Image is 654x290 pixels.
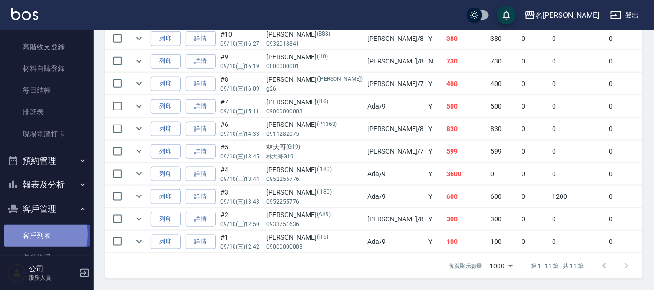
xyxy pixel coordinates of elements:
a: 詳情 [186,167,216,181]
button: 列印 [151,99,181,114]
button: 列印 [151,167,181,181]
td: 830 [444,118,489,140]
div: [PERSON_NAME] [267,233,363,243]
td: 0 [519,95,550,118]
p: 09000000003 [267,107,363,116]
td: 0 [550,231,607,253]
td: Ada /9 [365,95,426,118]
td: N [427,50,444,72]
td: #2 [218,208,265,230]
p: 09000000003 [267,243,363,251]
a: 材料自購登錄 [4,58,90,79]
p: 0933751636 [267,220,363,228]
a: 每日結帳 [4,79,90,101]
button: save [497,6,516,24]
td: 300 [488,208,519,230]
a: 詳情 [186,235,216,249]
a: 詳情 [186,144,216,159]
td: 600 [444,186,489,208]
td: Y [427,28,444,50]
p: 09/10 (三) 13:45 [220,152,262,161]
button: expand row [132,54,146,68]
td: 0 [519,118,550,140]
button: expand row [132,189,146,204]
button: 列印 [151,235,181,249]
td: Y [427,95,444,118]
p: 每頁顯示數量 [449,262,483,270]
td: Y [427,231,444,253]
button: expand row [132,167,146,181]
a: 客戶列表 [4,225,90,246]
p: ([PERSON_NAME]) [317,75,363,85]
p: (H0) [317,52,328,62]
a: 詳情 [186,31,216,46]
td: Y [427,118,444,140]
td: #8 [218,73,265,95]
td: 100 [488,231,519,253]
td: #7 [218,95,265,118]
p: 09/10 (三) 16:19 [220,62,262,71]
button: 列印 [151,54,181,69]
td: 380 [444,28,489,50]
div: [PERSON_NAME] [267,75,363,85]
a: 高階收支登錄 [4,36,90,58]
p: 0952255776 [267,175,363,183]
button: 登出 [607,7,643,24]
button: expand row [132,235,146,249]
td: #3 [218,186,265,208]
p: (I16) [317,97,328,107]
td: 730 [488,50,519,72]
a: 詳情 [186,189,216,204]
a: 詳情 [186,212,216,227]
p: 林大哥G19 [267,152,363,161]
a: 排班表 [4,101,90,123]
img: Person [8,264,26,282]
p: (A89) [317,210,331,220]
p: 第 1–11 筆 共 11 筆 [531,262,584,270]
td: #5 [218,141,265,163]
td: Y [427,186,444,208]
td: 0 [550,163,607,185]
p: 0911282075 [267,130,363,138]
td: Ada /9 [365,163,426,185]
td: 380 [488,28,519,50]
td: 730 [444,50,489,72]
td: 830 [488,118,519,140]
td: 0 [488,163,519,185]
div: [PERSON_NAME] [267,165,363,175]
td: Y [427,208,444,230]
td: 0 [519,208,550,230]
td: Ada /9 [365,231,426,253]
td: 0 [550,141,607,163]
p: (i180) [317,165,332,175]
button: 列印 [151,189,181,204]
td: [PERSON_NAME] /7 [365,73,426,95]
td: 600 [488,186,519,208]
button: expand row [132,31,146,46]
td: [PERSON_NAME] /8 [365,118,426,140]
td: 0 [550,73,607,95]
a: 詳情 [186,99,216,114]
td: 100 [444,231,489,253]
a: 詳情 [186,122,216,136]
td: #4 [218,163,265,185]
button: 列印 [151,31,181,46]
p: (B88) [317,30,330,39]
td: 400 [444,73,489,95]
td: 0 [519,231,550,253]
div: 林大哥 [267,142,363,152]
button: expand row [132,99,146,113]
td: #1 [218,231,265,253]
div: [PERSON_NAME] [267,52,363,62]
button: 預約管理 [4,149,90,173]
td: 0 [519,28,550,50]
td: 500 [444,95,489,118]
td: 0 [519,186,550,208]
button: expand row [132,122,146,136]
td: 300 [444,208,489,230]
div: [PERSON_NAME] [267,188,363,197]
td: [PERSON_NAME] /7 [365,141,426,163]
p: (i180) [317,188,332,197]
div: 名[PERSON_NAME] [536,9,599,21]
p: 09/10 (三) 16:27 [220,39,262,48]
